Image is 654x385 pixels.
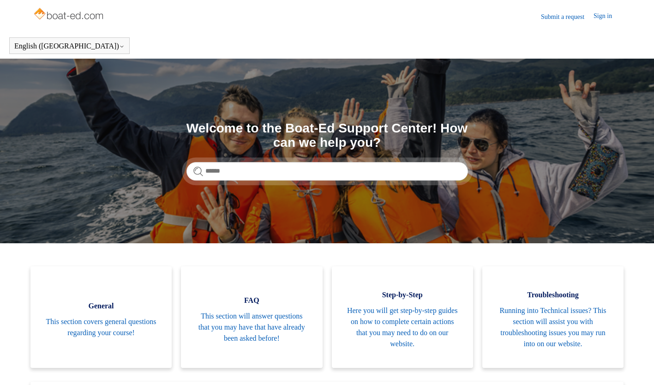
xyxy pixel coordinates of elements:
a: Submit a request [541,12,594,22]
a: FAQ This section will answer questions that you may have that have already been asked before! [181,266,322,368]
div: Live chat [623,354,647,378]
input: Search [186,162,468,180]
span: Running into Technical issues? This section will assist you with troubleshooting issues you may r... [496,305,610,349]
img: Boat-Ed Help Center home page [33,6,106,24]
a: Troubleshooting Running into Technical issues? This section will assist you with troubleshooting ... [482,266,624,368]
a: General This section covers general questions regarding your course! [30,266,172,368]
button: English ([GEOGRAPHIC_DATA]) [14,42,125,50]
span: General [44,301,158,312]
h1: Welcome to the Boat-Ed Support Center! How can we help you? [186,121,468,150]
span: Step-by-Step [346,289,459,301]
span: Here you will get step-by-step guides on how to complete certain actions that you may need to do ... [346,305,459,349]
span: This section covers general questions regarding your course! [44,316,158,338]
a: Sign in [594,11,621,22]
span: This section will answer questions that you may have that have already been asked before! [195,311,308,344]
span: Troubleshooting [496,289,610,301]
a: Step-by-Step Here you will get step-by-step guides on how to complete certain actions that you ma... [332,266,473,368]
span: FAQ [195,295,308,306]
